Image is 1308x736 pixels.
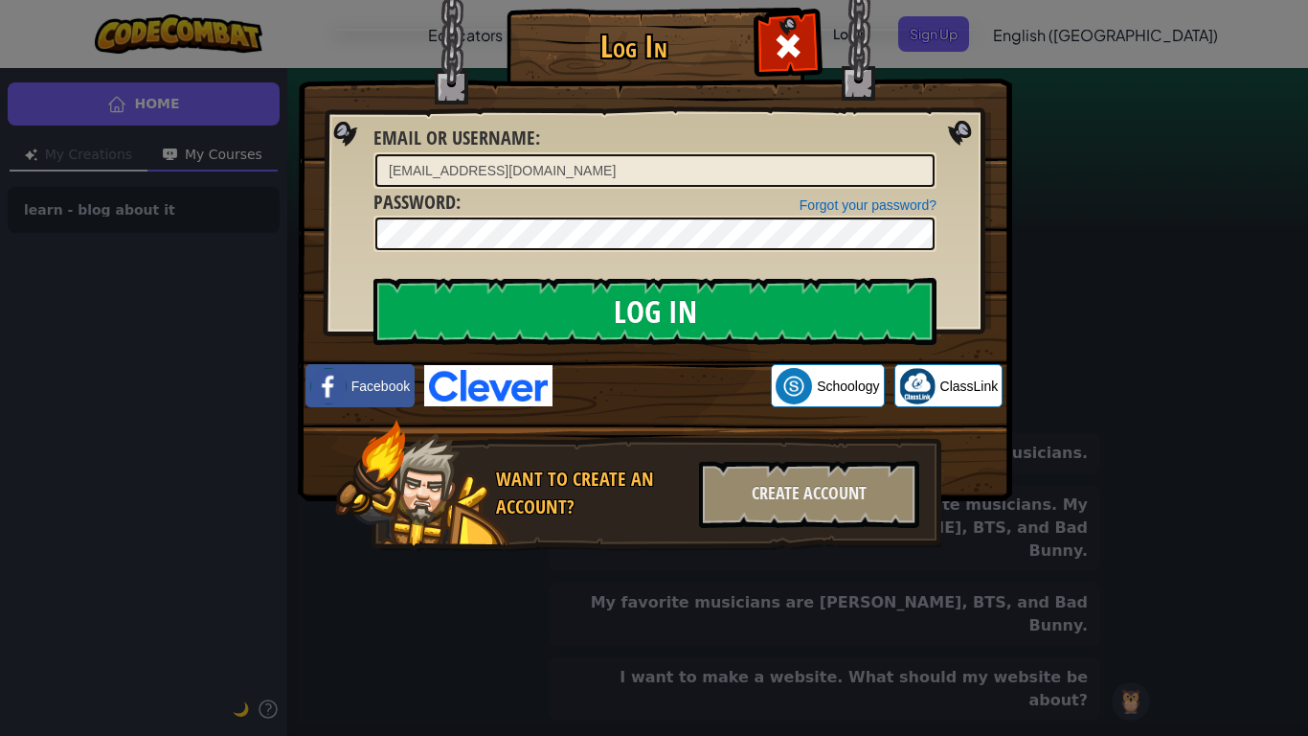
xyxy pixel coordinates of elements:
[373,125,535,150] span: Email or Username
[940,377,999,396] span: ClassLink
[699,461,919,528] div: Create Account
[511,30,755,63] h1: Log In
[373,189,456,215] span: Password
[899,368,936,404] img: classlink-logo-small.png
[553,365,771,407] iframe: Sign in with Google Button
[424,365,553,406] img: clever-logo-blue.png
[800,197,936,213] a: Forgot your password?
[496,466,688,520] div: Want to create an account?
[817,377,879,396] span: Schoology
[373,278,936,345] input: Log In
[373,125,540,152] label: :
[351,377,410,396] span: Facebook
[776,368,812,404] img: schoology.png
[373,189,461,217] label: :
[310,368,347,404] img: facebook_small.png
